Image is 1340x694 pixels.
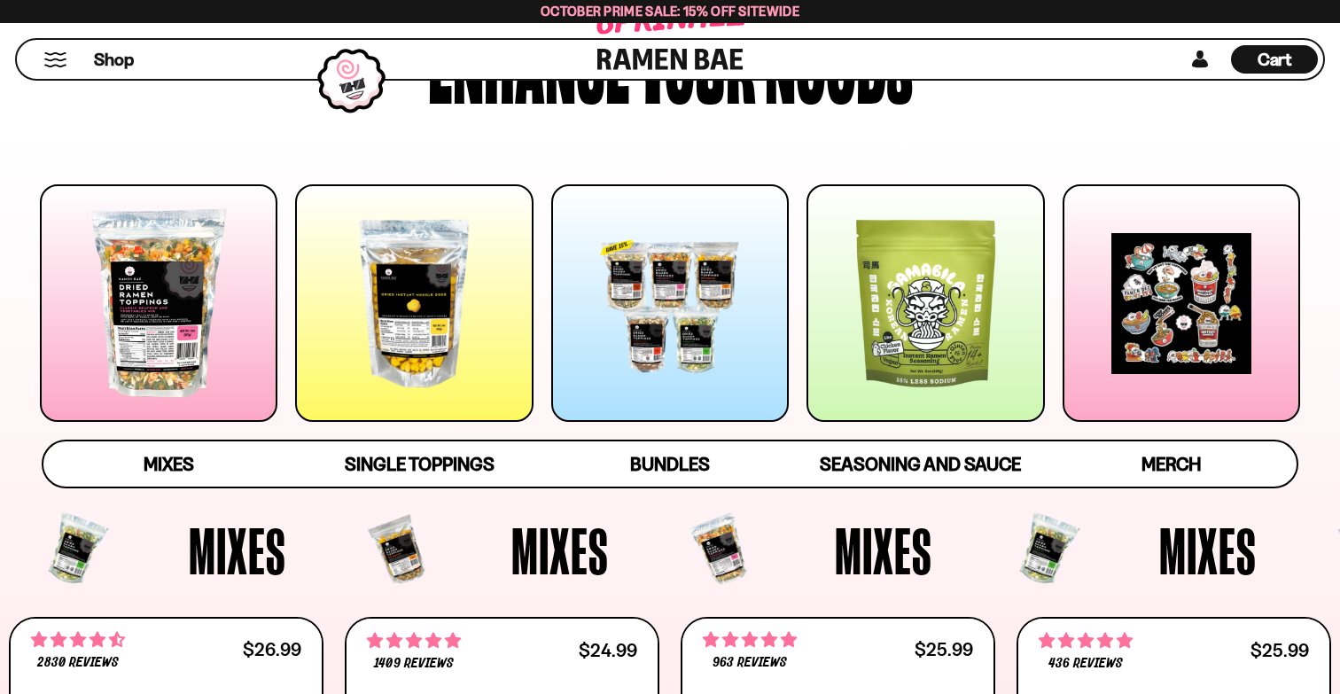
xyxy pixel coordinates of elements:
[639,23,756,107] div: your
[94,48,134,72] span: Shop
[1231,40,1318,79] div: Cart
[189,518,286,583] span: Mixes
[915,641,973,658] div: $25.99
[374,657,453,671] span: 1409 reviews
[545,441,796,487] a: Bundles
[795,441,1046,487] a: Seasoning and Sauce
[579,642,637,659] div: $24.99
[37,656,119,670] span: 2830 reviews
[345,453,495,475] span: Single Toppings
[243,641,301,658] div: $26.99
[144,453,194,475] span: Mixes
[703,628,797,651] span: 4.75 stars
[43,52,67,67] button: Mobile Menu Trigger
[1039,629,1133,652] span: 4.76 stars
[31,628,125,651] span: 4.68 stars
[1048,657,1123,671] span: 436 reviews
[713,656,787,670] span: 963 reviews
[511,518,609,583] span: Mixes
[94,45,134,74] a: Shop
[541,3,799,19] span: October Prime Sale: 15% off Sitewide
[43,441,294,487] a: Mixes
[820,453,1021,475] span: Seasoning and Sauce
[1250,642,1309,659] div: $25.99
[294,441,545,487] a: Single Toppings
[630,453,710,475] span: Bundles
[1046,441,1297,487] a: Merch
[835,518,932,583] span: Mixes
[367,629,461,652] span: 4.76 stars
[1141,453,1201,475] span: Merch
[428,23,630,107] div: Enhance
[1258,49,1292,70] span: Cart
[1159,518,1257,583] span: Mixes
[765,23,913,107] div: noods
